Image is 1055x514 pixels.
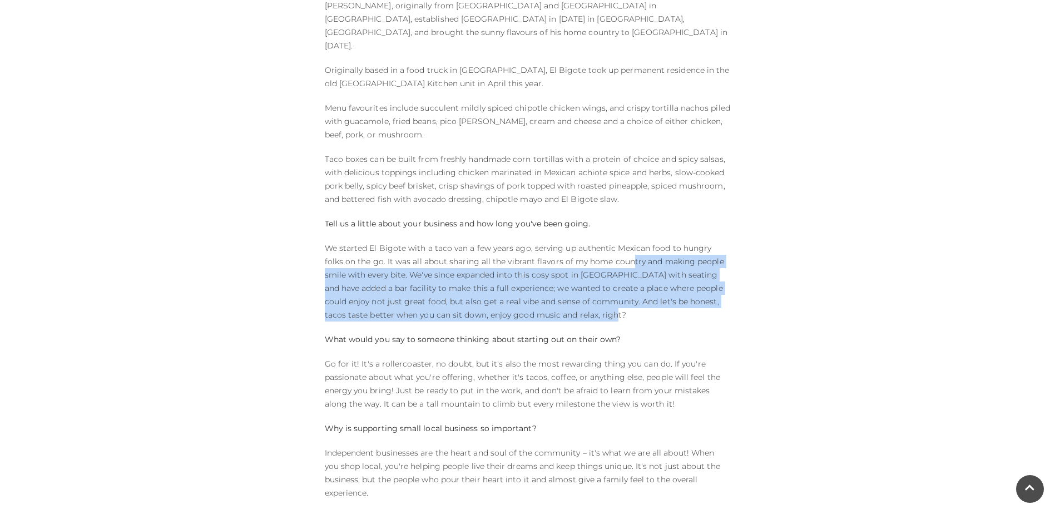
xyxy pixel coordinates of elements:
p: Go for it! It's a rollercoaster, no doubt, but it's also the most rewarding thing you can do. If ... [325,357,731,411]
strong: What would you say to someone thinking about starting out on their own? [325,334,621,344]
strong: Why is supporting small local business so important? [325,423,537,433]
p: Independent businesses are the heart and soul of the community – it's what we are all about! When... [325,446,731,500]
strong: Tell us a little about your business and how long you've been going. [325,219,590,229]
p: Taco boxes can be built from freshly handmade corn tortillas with a protein of choice and spicy s... [325,152,731,206]
p: Originally based in a food truck in [GEOGRAPHIC_DATA], El Bigote took up permanent residence in t... [325,63,731,90]
p: We started El Bigote with a taco van a few years ago, serving up authentic Mexican food to hungry... [325,241,731,322]
p: Menu favourites include succulent mildly spiced chipotle chicken wings, and crispy tortilla nacho... [325,101,731,141]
